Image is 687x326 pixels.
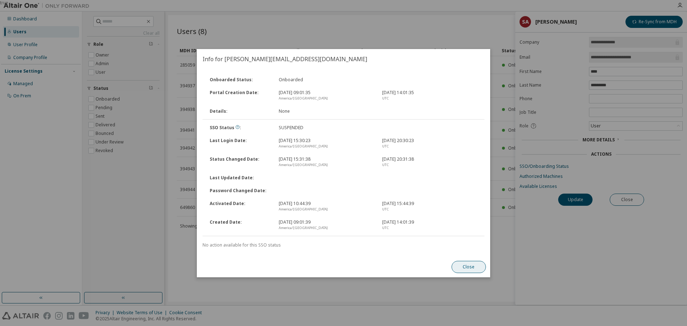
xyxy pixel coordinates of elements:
[205,188,274,194] div: Password Changed Date :
[378,201,481,212] div: [DATE] 15:44:39
[274,219,378,231] div: [DATE] 09:01:39
[378,156,481,168] div: [DATE] 20:31:38
[382,225,477,231] div: UTC
[274,125,378,131] div: SUSPENDED
[274,156,378,168] div: [DATE] 15:31:38
[205,219,274,231] div: Created Date :
[274,201,378,212] div: [DATE] 10:44:39
[205,138,274,149] div: Last Login Date :
[382,143,477,149] div: UTC
[205,77,274,83] div: Onboarded Status :
[205,156,274,168] div: Status Changed Date :
[205,90,274,101] div: Portal Creation Date :
[279,225,374,231] div: America/[GEOGRAPHIC_DATA]
[382,96,477,101] div: UTC
[205,108,274,114] div: Details :
[205,175,274,181] div: Last Updated Date :
[274,138,378,149] div: [DATE] 15:30:23
[279,162,374,168] div: America/[GEOGRAPHIC_DATA]
[378,138,481,149] div: [DATE] 20:30:23
[378,219,481,231] div: [DATE] 14:01:39
[274,108,378,114] div: None
[452,261,486,273] button: Close
[197,49,490,69] h2: Info for [PERSON_NAME][EMAIL_ADDRESS][DOMAIN_NAME]
[205,201,274,212] div: Activated Date :
[382,206,477,212] div: UTC
[378,90,481,101] div: [DATE] 14:01:35
[205,125,274,131] div: SSO Status :
[279,143,374,149] div: America/[GEOGRAPHIC_DATA]
[274,90,378,101] div: [DATE] 09:01:35
[203,242,484,248] div: No action available for this SSO status
[279,206,374,212] div: America/[GEOGRAPHIC_DATA]
[279,96,374,101] div: America/[GEOGRAPHIC_DATA]
[382,162,477,168] div: UTC
[274,77,378,83] div: Onboarded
